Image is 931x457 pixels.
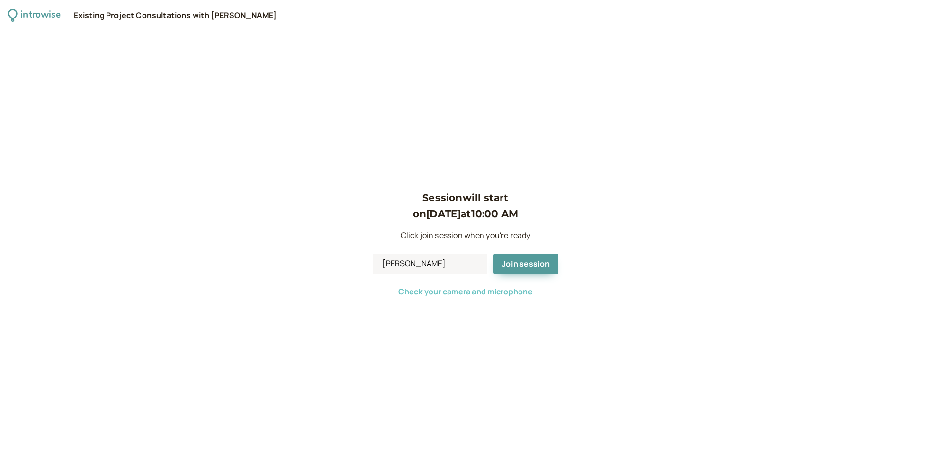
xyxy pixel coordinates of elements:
button: Join session [493,254,558,274]
input: Your Name [373,254,487,274]
h3: Session will start on [DATE] at 10:00 AM [373,190,558,221]
button: Check your camera and microphone [398,287,533,296]
span: Join session [502,258,550,269]
p: Click join session when you're ready [373,229,558,242]
div: introwise [20,8,60,23]
div: Existing Project Consultations with [PERSON_NAME] [74,10,277,21]
span: Check your camera and microphone [398,286,533,297]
